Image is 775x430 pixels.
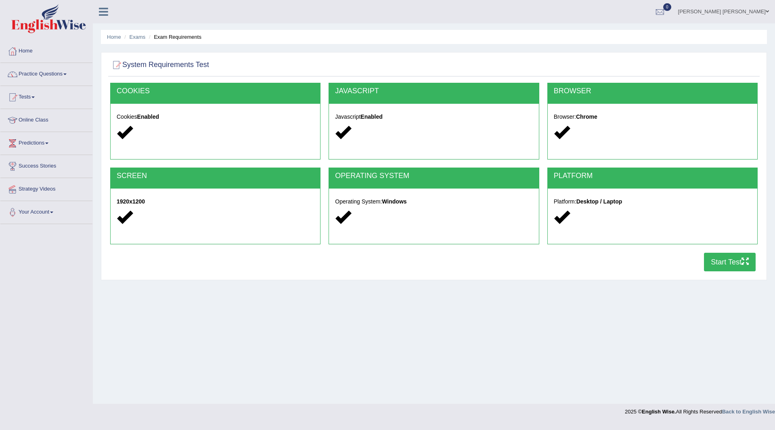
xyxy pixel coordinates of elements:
[554,87,751,95] h2: BROWSER
[117,87,314,95] h2: COOKIES
[382,198,406,205] strong: Windows
[0,155,92,175] a: Success Stories
[117,114,314,120] h5: Cookies
[576,198,622,205] strong: Desktop / Laptop
[335,114,532,120] h5: Javascript
[335,87,532,95] h2: JAVASCRIPT
[117,172,314,180] h2: SCREEN
[642,409,676,415] strong: English Wise.
[335,199,532,205] h5: Operating System:
[554,114,751,120] h5: Browser:
[0,178,92,198] a: Strategy Videos
[704,253,756,271] button: Start Test
[0,63,92,83] a: Practice Questions
[0,132,92,152] a: Predictions
[130,34,146,40] a: Exams
[360,113,382,120] strong: Enabled
[110,59,209,71] h2: System Requirements Test
[137,113,159,120] strong: Enabled
[663,3,671,11] span: 0
[0,86,92,106] a: Tests
[117,198,145,205] strong: 1920x1200
[147,33,201,41] li: Exam Requirements
[0,201,92,221] a: Your Account
[0,40,92,60] a: Home
[576,113,597,120] strong: Chrome
[335,172,532,180] h2: OPERATING SYSTEM
[554,199,751,205] h5: Platform:
[722,409,775,415] a: Back to English Wise
[107,34,121,40] a: Home
[554,172,751,180] h2: PLATFORM
[625,404,775,415] div: 2025 © All Rights Reserved
[0,109,92,129] a: Online Class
